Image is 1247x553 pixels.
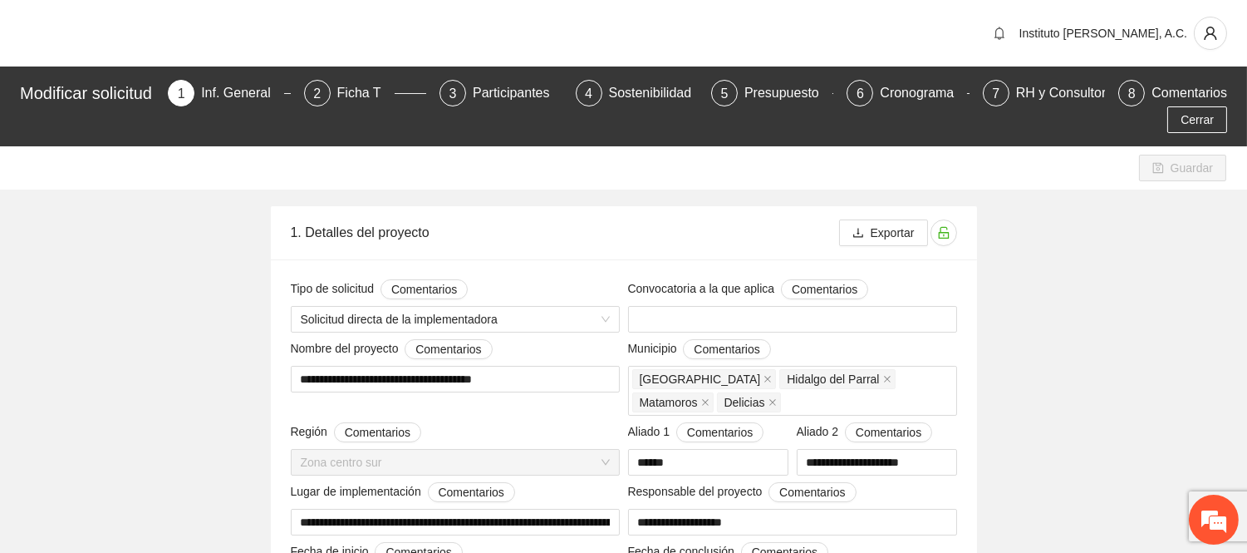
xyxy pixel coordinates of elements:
div: 4Sostenibilidad [576,80,698,106]
span: Lugar de implementación [291,482,515,502]
span: Comentarios [856,423,921,442]
button: bell [986,20,1013,47]
span: 1 [178,86,185,101]
div: Inf. General [201,80,284,106]
span: Exportar [871,224,915,242]
span: 4 [585,86,592,101]
button: Municipio [683,339,770,359]
span: 8 [1128,86,1136,101]
span: Comentarios [694,340,759,358]
span: Zona centro sur [301,450,610,475]
span: Región [291,422,422,442]
span: Delicias [724,393,765,412]
div: Modificar solicitud [20,80,158,106]
span: unlock [931,226,956,239]
div: Sostenibilidad [609,80,705,106]
button: Región [334,422,421,442]
span: Comentarios [391,280,457,299]
span: Matamoros [632,393,714,412]
span: Delicias [717,393,781,412]
div: Minimizar ventana de chat en vivo [272,8,312,48]
div: Ficha T [337,80,395,106]
span: download [852,227,864,240]
span: Instituto [PERSON_NAME], A.C. [1019,27,1187,40]
div: 1Inf. General [168,80,290,106]
span: user [1195,26,1226,41]
span: Comentarios [439,483,504,501]
span: bell [987,27,1012,40]
span: Comentarios [415,340,481,358]
button: Nombre del proyecto [405,339,492,359]
span: Aliado 2 [797,422,933,442]
span: Cerrar [1181,111,1214,129]
span: 7 [992,86,999,101]
span: Solicitud directa de la implementadora [301,307,610,332]
span: Aliado 1 [628,422,764,442]
span: Hidalgo del Parral [779,369,895,389]
span: 6 [857,86,864,101]
span: close [763,375,772,383]
div: Comentarios [1151,80,1227,106]
span: Responsable del proyecto [628,482,857,502]
span: 5 [721,86,729,101]
span: Hidalgo del Parral [787,370,879,388]
div: Chatee con nosotros ahora [86,85,279,106]
button: Responsable del proyecto [768,482,856,502]
div: 1. Detalles del proyecto [291,209,839,256]
div: Presupuesto [744,80,832,106]
div: 3Participantes [439,80,562,106]
span: Chihuahua [632,369,777,389]
button: downloadExportar [839,220,928,246]
button: Convocatoria a la que aplica [781,279,868,299]
span: close [701,398,709,407]
span: close [883,375,891,383]
button: Tipo de solicitud [380,279,468,299]
span: close [768,398,777,407]
div: 7RH y Consultores [983,80,1105,106]
span: Comentarios [345,423,410,442]
span: [GEOGRAPHIC_DATA] [640,370,761,388]
div: 5Presupuesto [711,80,833,106]
span: 2 [313,86,321,101]
textarea: Escriba su mensaje y pulse “Intro” [8,373,317,431]
button: Aliado 1 [676,422,763,442]
div: Participantes [473,80,563,106]
button: saveGuardar [1139,155,1226,181]
span: Tipo de solicitud [291,279,469,299]
span: Nombre del proyecto [291,339,493,359]
button: unlock [930,220,957,246]
span: Comentarios [687,423,753,442]
button: user [1194,17,1227,50]
span: Comentarios [779,483,845,501]
span: Comentarios [792,280,857,299]
div: 2Ficha T [304,80,426,106]
span: Municipio [628,339,771,359]
button: Aliado 2 [845,422,932,442]
button: Cerrar [1167,106,1227,133]
span: Matamoros [640,393,698,412]
button: Lugar de implementación [428,482,515,502]
div: RH y Consultores [1016,80,1133,106]
div: 8Comentarios [1118,80,1227,106]
span: 3 [449,86,457,101]
div: Cronograma [880,80,967,106]
span: Convocatoria a la que aplica [628,279,869,299]
span: Estamos en línea. [96,181,229,349]
div: 6Cronograma [847,80,969,106]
